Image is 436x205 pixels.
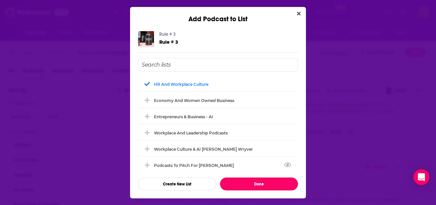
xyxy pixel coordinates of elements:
div: HR and workplace culture [138,77,298,91]
a: Rule # 3 [159,31,176,37]
div: HR and workplace culture [154,82,208,87]
div: Workplace Culture & AI [PERSON_NAME] Wryver [154,147,253,152]
div: Add Podcast to List [130,7,306,23]
button: Create New List [138,178,216,190]
button: Close [294,10,303,18]
div: Add Podcast To List [138,58,298,190]
div: Entrepreneurs & Business - AI [154,114,213,119]
a: Rule # 3 [159,39,178,45]
div: Podcasts to pitch for Pandia [138,158,298,173]
button: Done [220,178,298,190]
div: Economy and Women Owned Business [154,98,234,103]
div: Workplace and leadership Podcasts [138,126,298,140]
div: Economy and Women Owned Business [138,93,298,108]
input: Search lists [138,58,298,72]
div: Entrepreneurs & Business - AI [138,109,298,124]
img: Rule # 3 [138,31,154,47]
div: Workplace Culture & AI Lena McDearmid Wryver [138,142,298,156]
button: View Link [234,167,238,167]
div: Workplace and leadership Podcasts [154,130,228,135]
div: Podcasts to pitch for [PERSON_NAME] [154,163,238,168]
div: Open Intercom Messenger [413,169,429,185]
